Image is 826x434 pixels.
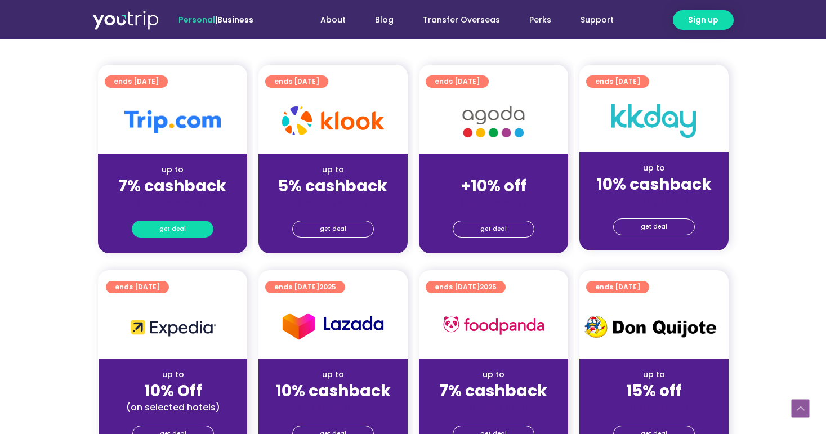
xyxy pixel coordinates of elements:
[426,281,506,293] a: ends [DATE]2025
[461,175,526,197] strong: +10% off
[566,10,628,30] a: Support
[596,173,712,195] strong: 10% cashback
[274,75,319,88] span: ends [DATE]
[439,380,547,402] strong: 7% cashback
[613,218,695,235] a: get deal
[453,221,534,238] a: get deal
[408,10,515,30] a: Transfer Overseas
[159,221,186,237] span: get deal
[360,10,408,30] a: Blog
[178,14,253,25] span: |
[267,401,399,413] div: (for stays only)
[106,281,169,293] a: ends [DATE]
[306,10,360,30] a: About
[108,369,238,381] div: up to
[274,281,336,293] span: ends [DATE]
[278,175,387,197] strong: 5% cashback
[284,10,628,30] nav: Menu
[105,75,168,88] a: ends [DATE]
[132,221,213,238] a: get deal
[483,164,504,175] span: up to
[428,369,559,381] div: up to
[144,380,202,402] strong: 10% Off
[626,380,682,402] strong: 15% off
[588,401,720,413] div: (for stays only)
[320,221,346,237] span: get deal
[480,282,497,292] span: 2025
[588,162,720,174] div: up to
[588,369,720,381] div: up to
[275,380,391,402] strong: 10% cashback
[515,10,566,30] a: Perks
[107,164,238,176] div: up to
[435,281,497,293] span: ends [DATE]
[595,75,640,88] span: ends [DATE]
[115,281,160,293] span: ends [DATE]
[428,401,559,413] div: (for stays only)
[107,196,238,208] div: (for stays only)
[265,75,328,88] a: ends [DATE]
[265,281,345,293] a: ends [DATE]2025
[292,221,374,238] a: get deal
[178,14,215,25] span: Personal
[688,14,718,26] span: Sign up
[435,75,480,88] span: ends [DATE]
[595,281,640,293] span: ends [DATE]
[114,75,159,88] span: ends [DATE]
[267,369,399,381] div: up to
[586,75,649,88] a: ends [DATE]
[588,195,720,207] div: (for stays only)
[118,175,226,197] strong: 7% cashback
[641,219,667,235] span: get deal
[267,164,399,176] div: up to
[108,401,238,413] div: (on selected hotels)
[428,196,559,208] div: (for stays only)
[217,14,253,25] a: Business
[480,221,507,237] span: get deal
[319,282,336,292] span: 2025
[673,10,734,30] a: Sign up
[426,75,489,88] a: ends [DATE]
[586,281,649,293] a: ends [DATE]
[267,196,399,208] div: (for stays only)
